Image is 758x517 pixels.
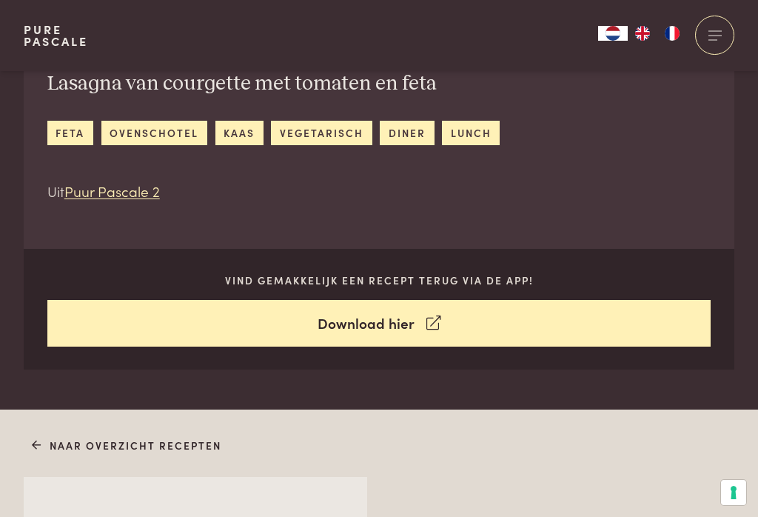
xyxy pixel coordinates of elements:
a: diner [380,121,434,145]
button: Uw voorkeuren voor toestemming voor trackingtechnologieën [721,480,746,505]
a: Download hier [47,300,711,347]
a: ovenschotel [101,121,207,145]
a: PurePascale [24,24,88,47]
p: Vind gemakkelijk een recept terug via de app! [47,273,711,288]
a: kaas [215,121,264,145]
a: Puur Pascale 2 [64,181,160,201]
a: FR [657,26,687,41]
a: EN [628,26,657,41]
aside: Language selected: Nederlands [598,26,687,41]
a: feta [47,121,93,145]
h2: Lasagna van courgette met tomaten en feta [47,71,500,97]
a: Naar overzicht recepten [32,438,222,453]
ul: Language list [628,26,687,41]
div: Language [598,26,628,41]
a: lunch [442,121,500,145]
a: vegetarisch [271,121,372,145]
p: Uit [47,181,500,202]
a: NL [598,26,628,41]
